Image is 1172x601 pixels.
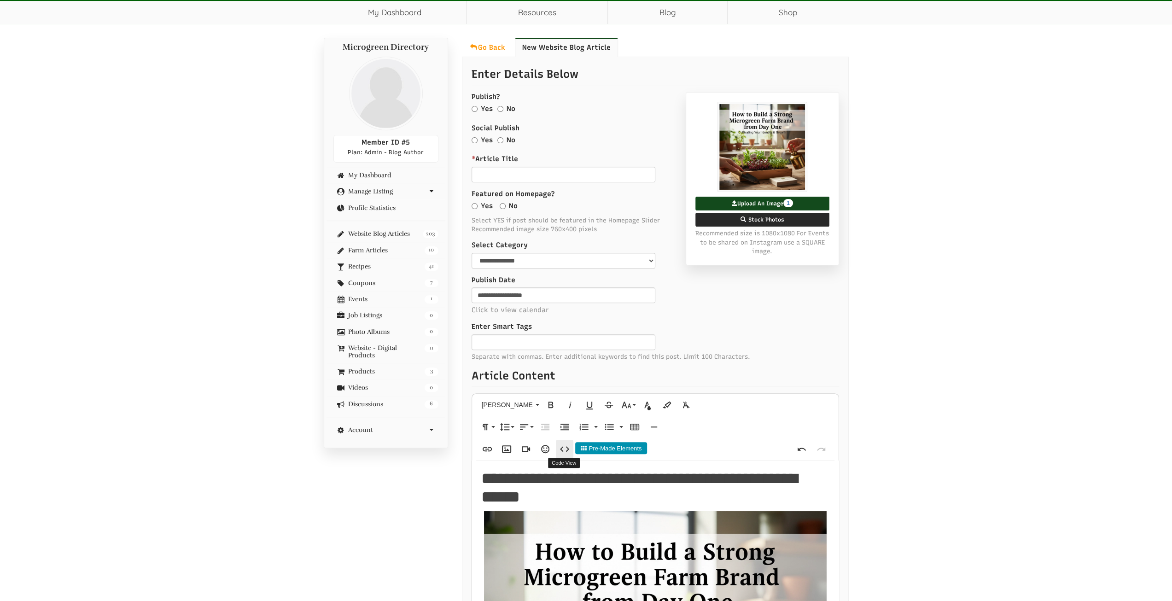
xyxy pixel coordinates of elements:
label: Publish? [472,92,839,102]
input: No [497,137,503,143]
span: 0 [425,384,438,392]
button: Font Size [619,396,637,414]
span: Plan: Admin - Blog Author [348,149,424,156]
span: Recommended size is 1080x1080 For Events to be shared on Instagram use a SQUARE image. [695,229,829,256]
a: 0 Videos [333,384,438,391]
label: Select Category [472,240,839,250]
img: preview image [717,102,807,192]
button: Line Height [498,418,515,436]
a: 203 Website Blog Articles [333,230,438,237]
span: Member ID #5 [362,138,410,146]
span: 3 [425,368,438,376]
button: Redo (Ctrl+Shift+Z) [812,440,830,458]
label: Yes [481,135,493,145]
p: Click to view calendar [472,305,839,315]
img: profile profile holder [349,57,423,130]
button: Unordered List [601,418,618,436]
button: Underline (Ctrl+U) [581,396,598,414]
button: Italic (Ctrl+I) [561,396,579,414]
button: Bold (Ctrl+B) [542,396,560,414]
a: Go Back [462,38,513,57]
a: Resources [466,1,607,24]
a: 41 Recipes [333,263,438,270]
span: [PERSON_NAME] [480,401,535,409]
span: 7 [425,279,438,287]
a: 7 Coupons [333,280,438,286]
a: 10 Farm Articles [333,247,438,254]
label: No [509,201,518,211]
button: Undo (Ctrl+Z) [793,440,810,458]
a: New Website Blog Article [515,38,618,57]
a: My Dashboard [324,1,466,24]
label: Article Title [472,154,839,164]
button: Clear Formatting [677,396,695,414]
span: 41 [425,263,438,271]
button: [PERSON_NAME] [478,396,540,414]
input: No [500,203,506,209]
span: 10 [425,246,438,255]
input: Yes [472,106,478,112]
label: Featured on Homepage? [472,189,839,199]
p: Enter Details Below [472,66,839,85]
span: 203 [423,230,438,238]
span: 0 [425,311,438,320]
a: 0 Photo Albums [333,328,438,335]
span: 1 [425,295,438,303]
input: No [497,106,503,112]
select: select-1 [472,253,655,268]
button: Insert Table [626,418,643,436]
span: 1 [783,199,793,207]
span: 11 [425,344,438,352]
button: Decrease Indent (Ctrl+[) [536,418,554,436]
button: Insert Horizontal Line [645,418,663,436]
span: Separate with commas. Enter additional keywords to find this post. Limit 100 Characters. [472,352,839,361]
a: Shop [728,1,849,24]
a: 0 Job Listings [333,312,438,319]
button: Increase Indent (Ctrl+]) [556,418,573,436]
button: Background Color [658,396,676,414]
span: 6 [425,400,438,408]
button: Align [517,418,535,436]
a: Manage Listing [333,188,438,195]
input: Yes [472,137,478,143]
h4: Microgreen Directory [333,43,438,52]
label: No [507,135,515,145]
a: Profile Statistics [333,204,438,211]
a: 1 Events [333,296,438,303]
label: Social Publish [472,123,839,133]
label: No [507,104,515,114]
button: Unordered List [617,418,624,436]
button: Ordered List [575,418,593,436]
a: 11 Website - Digital Products [333,344,438,359]
label: Upload An Image [695,197,829,211]
div: Code View [548,458,580,468]
a: 3 Products [333,368,438,375]
label: Yes [481,104,493,114]
p: Article Content [472,368,839,386]
label: Yes [481,201,493,211]
button: Pre-Made Elements [575,442,647,454]
span: 0 [425,328,438,336]
a: Account [333,426,438,433]
label: Stock Photos [695,213,829,227]
button: Text Color [639,396,656,414]
button: Ordered List [591,418,599,436]
input: Yes [472,203,478,209]
span: Select YES if post should be featured in the Homepage Slider Recommended image size 760x400 pixels [472,216,839,234]
button: Paragraph Format [478,418,496,436]
button: Strikethrough (Ctrl+S) [600,396,618,414]
a: 6 Discussions [333,401,438,408]
a: Blog [608,1,727,24]
a: My Dashboard [333,172,438,179]
label: Enter Smart Tags [472,322,839,332]
label: Publish Date [472,275,515,285]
